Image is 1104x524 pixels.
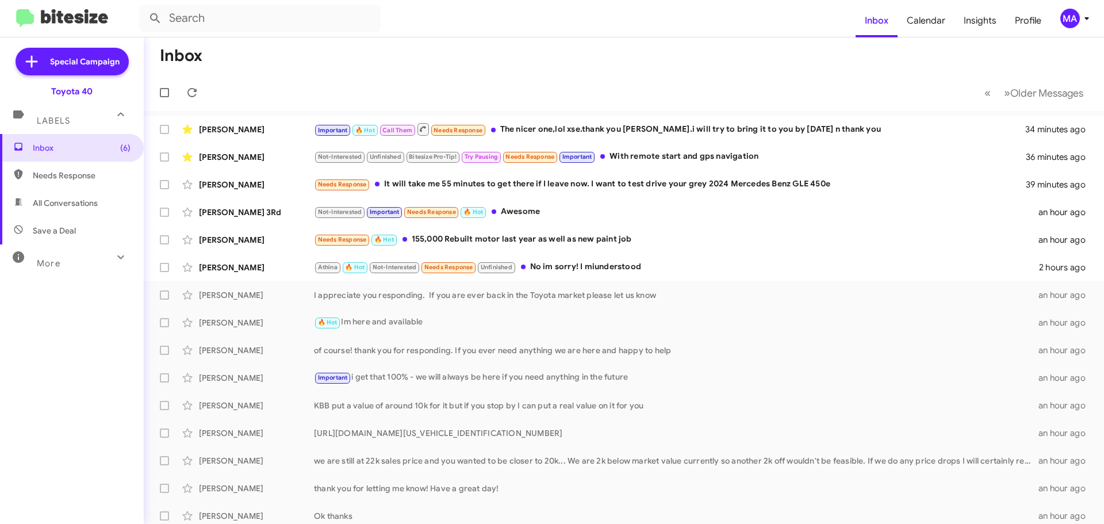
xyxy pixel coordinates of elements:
[199,289,314,301] div: [PERSON_NAME]
[856,4,898,37] a: Inbox
[355,127,375,134] span: 🔥 Hot
[977,81,998,105] button: Previous
[199,400,314,411] div: [PERSON_NAME]
[1038,345,1095,356] div: an hour ago
[314,178,1026,191] div: It will take me 55 minutes to get there if I leave now. I want to test drive your grey 2024 Merce...
[199,151,314,163] div: [PERSON_NAME]
[37,258,60,269] span: More
[314,233,1038,246] div: 155,000 Rebuilt motor last year as well as new paint job
[314,400,1038,411] div: KBB put a value of around 10k for it but if you stop by I can put a real value on it for you
[318,319,338,326] span: 🔥 Hot
[33,170,131,181] span: Needs Response
[314,483,1038,494] div: thank you for letting me know! Have a great day!
[199,179,314,190] div: [PERSON_NAME]
[370,208,400,216] span: Important
[199,510,314,522] div: [PERSON_NAME]
[16,48,129,75] a: Special Campaign
[984,86,991,100] span: «
[898,4,954,37] a: Calendar
[1038,206,1095,218] div: an hour ago
[978,81,1090,105] nav: Page navigation example
[37,116,70,126] span: Labels
[374,236,394,243] span: 🔥 Hot
[199,483,314,494] div: [PERSON_NAME]
[463,208,483,216] span: 🔥 Hot
[318,236,367,243] span: Needs Response
[434,127,482,134] span: Needs Response
[424,263,473,271] span: Needs Response
[1038,455,1095,466] div: an hour ago
[345,263,365,271] span: 🔥 Hot
[1039,262,1095,273] div: 2 hours ago
[314,316,1038,329] div: Im here and available
[314,345,1038,356] div: of course! thank you for responding. If you ever need anything we are here and happy to help
[1038,400,1095,411] div: an hour ago
[318,181,367,188] span: Needs Response
[1038,372,1095,384] div: an hour ago
[139,5,381,32] input: Search
[373,263,417,271] span: Not-Interested
[199,206,314,218] div: [PERSON_NAME] 3Rd
[50,56,120,67] span: Special Campaign
[997,81,1090,105] button: Next
[1006,4,1051,37] a: Profile
[1051,9,1091,28] button: MA
[318,374,348,381] span: Important
[314,510,1038,522] div: Ok thanks
[314,122,1026,136] div: The nicer one,lol xse.thank you [PERSON_NAME].i will try to bring it to you by [DATE] n thank you
[1026,124,1095,135] div: 34 minutes ago
[314,371,1038,384] div: i get that 100% - we will always be here if you need anything in the future
[318,153,362,160] span: Not-Interested
[314,289,1038,301] div: I appreciate you responding. If you are ever back in the Toyota market please let us know
[33,197,98,209] span: All Conversations
[314,150,1026,163] div: With remote start and gps navigation
[33,225,76,236] span: Save a Deal
[199,262,314,273] div: [PERSON_NAME]
[1060,9,1080,28] div: MA
[314,205,1038,219] div: Awesome
[1038,317,1095,328] div: an hour ago
[1038,483,1095,494] div: an hour ago
[160,47,202,65] h1: Inbox
[199,427,314,439] div: [PERSON_NAME]
[407,208,456,216] span: Needs Response
[1026,151,1095,163] div: 36 minutes ago
[409,153,457,160] span: Bitesize Pro-Tip!
[954,4,1006,37] a: Insights
[199,124,314,135] div: [PERSON_NAME]
[1038,427,1095,439] div: an hour ago
[505,153,554,160] span: Needs Response
[314,261,1039,274] div: No im sorry! I miunderstood
[199,345,314,356] div: [PERSON_NAME]
[199,317,314,328] div: [PERSON_NAME]
[382,127,412,134] span: Call Them
[199,234,314,246] div: [PERSON_NAME]
[1010,87,1083,100] span: Older Messages
[1038,234,1095,246] div: an hour ago
[465,153,498,160] span: Try Pausing
[1004,86,1010,100] span: »
[199,455,314,466] div: [PERSON_NAME]
[314,427,1038,439] div: [URL][DOMAIN_NAME][US_VEHICLE_IDENTIFICATION_NUMBER]
[481,263,512,271] span: Unfinished
[562,153,592,160] span: Important
[1038,510,1095,522] div: an hour ago
[1038,289,1095,301] div: an hour ago
[370,153,401,160] span: Unfinished
[318,208,362,216] span: Not-Interested
[199,372,314,384] div: [PERSON_NAME]
[51,86,93,97] div: Toyota 40
[120,142,131,154] span: (6)
[1026,179,1095,190] div: 39 minutes ago
[33,142,131,154] span: Inbox
[318,127,348,134] span: Important
[318,263,338,271] span: Athina
[314,455,1038,466] div: we are still at 22k sales price and you wanted to be closer to 20k... We are 2k below market valu...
